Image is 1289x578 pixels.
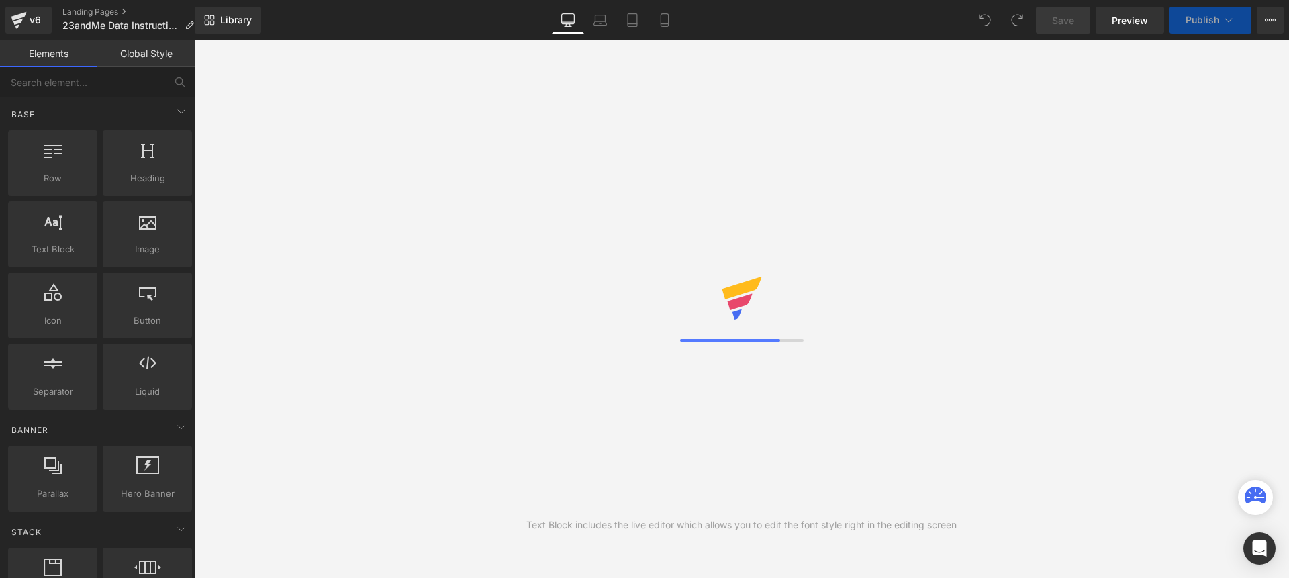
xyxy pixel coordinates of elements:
a: Laptop [584,7,616,34]
button: More [1257,7,1284,34]
span: Button [107,314,188,328]
span: Parallax [12,487,93,501]
a: Desktop [552,7,584,34]
span: Publish [1186,15,1219,26]
span: Row [12,171,93,185]
div: v6 [27,11,44,29]
span: Preview [1112,13,1148,28]
span: Library [220,14,252,26]
span: Base [10,108,36,121]
a: Global Style [97,40,195,67]
span: Heading [107,171,188,185]
a: Tablet [616,7,649,34]
span: 23andMe Data Instructions [62,20,179,31]
div: Text Block includes the live editor which allows you to edit the font style right in the editing ... [526,518,957,532]
span: Liquid [107,385,188,399]
span: Image [107,242,188,256]
button: Redo [1004,7,1031,34]
span: Stack [10,526,43,538]
button: Publish [1169,7,1251,34]
a: New Library [195,7,261,34]
span: Hero Banner [107,487,188,501]
span: Banner [10,424,50,436]
a: Preview [1096,7,1164,34]
div: Open Intercom Messenger [1243,532,1276,565]
span: Text Block [12,242,93,256]
a: Mobile [649,7,681,34]
a: Landing Pages [62,7,205,17]
span: Separator [12,385,93,399]
span: Save [1052,13,1074,28]
span: Icon [12,314,93,328]
button: Undo [971,7,998,34]
a: v6 [5,7,52,34]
